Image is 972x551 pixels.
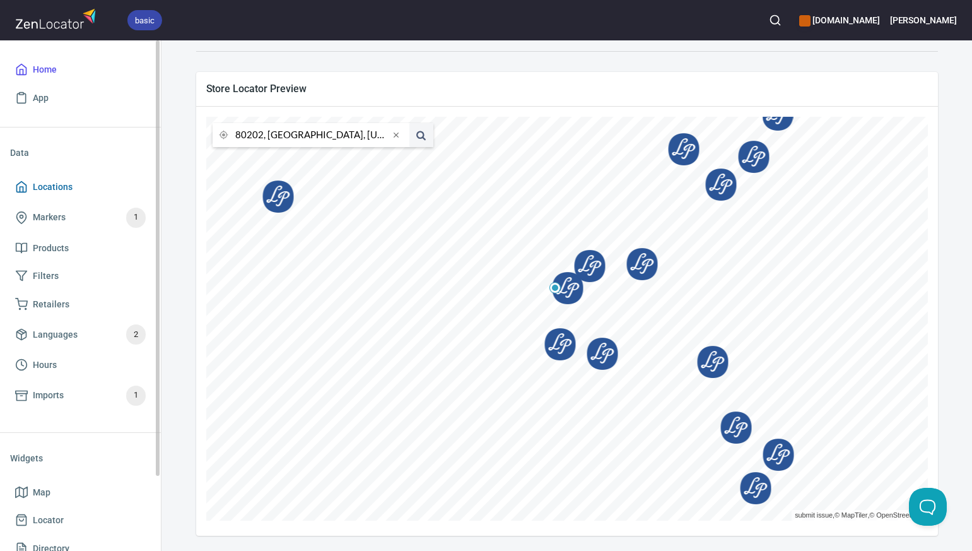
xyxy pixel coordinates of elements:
h6: [DOMAIN_NAME] [799,13,879,27]
span: Filters [33,268,59,284]
button: color-CE600E [799,15,811,27]
span: Imports [33,388,64,403]
span: Map [33,485,50,501]
span: Home [33,62,57,78]
li: Data [10,138,151,168]
a: App [10,84,151,112]
span: basic [127,14,162,27]
span: Locator [33,512,64,528]
li: Widgets [10,443,151,473]
h6: [PERSON_NAME] [890,13,957,27]
a: Hours [10,351,151,379]
iframe: Help Scout Beacon - Open [909,488,947,526]
span: Store Locator Preview [206,82,928,95]
span: App [33,90,49,106]
a: Products [10,234,151,263]
canvas: Map [206,117,928,521]
a: Map [10,478,151,507]
span: 1 [126,388,146,403]
button: Search [761,6,789,34]
span: 1 [126,210,146,225]
span: Products [33,240,69,256]
input: city or postal code [235,123,389,147]
button: [PERSON_NAME] [890,6,957,34]
a: Locator [10,506,151,535]
span: Hours [33,357,57,373]
a: Filters [10,262,151,290]
div: basic [127,10,162,30]
a: Retailers [10,290,151,319]
span: Locations [33,179,73,195]
span: Retailers [33,297,69,312]
a: Languages2 [10,318,151,351]
span: Languages [33,327,78,343]
img: zenlocator [15,5,100,32]
span: 2 [126,328,146,342]
a: Home [10,56,151,84]
a: Imports1 [10,379,151,412]
span: Markers [33,210,66,225]
a: Locations [10,173,151,201]
a: Markers1 [10,201,151,234]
